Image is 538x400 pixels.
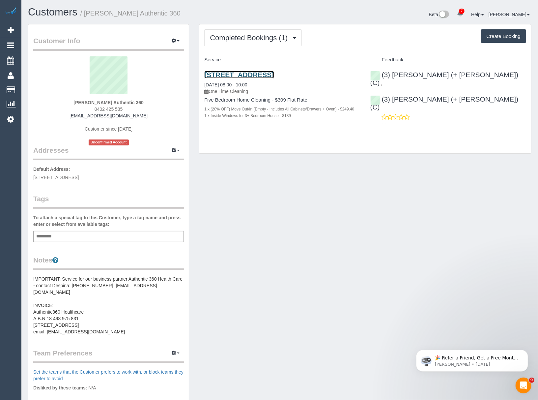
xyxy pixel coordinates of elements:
[204,113,291,118] small: 1 x Inside Windows for 3+ Bedroom House - $139
[381,81,382,86] span: ,
[370,95,519,111] a: (3) [PERSON_NAME] (+ [PERSON_NAME]) (C)
[33,214,184,228] label: To attach a special tag to this Customer, type a tag name and press enter or select from availabl...
[33,385,87,391] label: Disliked by these teams:
[370,71,519,86] a: (3) [PERSON_NAME] (+ [PERSON_NAME]) (C)
[382,120,526,127] p: ---
[33,194,184,209] legend: Tags
[429,12,449,17] a: Beta
[481,29,526,43] button: Create Booking
[88,385,96,390] span: N/A
[210,34,291,42] span: Completed Bookings (1)
[33,166,70,172] label: Default Address:
[33,255,184,270] legend: Notes
[406,336,538,382] iframe: Intercom notifications message
[33,36,184,51] legend: Customer Info
[204,107,354,111] small: 1 x (20% OFF) Move Out/In (Empty - Includes All Cabinets/Drawers + Oven) - $249.40
[454,7,467,21] a: 7
[89,139,129,145] span: Unconfirmed Account
[459,9,465,14] span: 7
[516,378,531,393] iframe: Intercom live chat
[489,12,530,17] a: [PERSON_NAME]
[70,113,148,118] a: [EMAIL_ADDRESS][DOMAIN_NAME]
[28,6,77,18] a: Customers
[471,12,484,17] a: Help
[204,57,360,63] h4: Service
[204,29,302,46] button: Completed Bookings (1)
[529,378,534,383] span: 9
[33,175,79,180] span: [STREET_ADDRESS]
[4,7,17,16] img: Automaid Logo
[33,276,184,335] pre: IMPORTANT: Service for our business partner Authentic 360 Health Care - contact Despina: [PHONE_N...
[438,11,449,19] img: New interface
[204,82,247,87] a: [DATE] 08:00 - 10:00
[85,126,132,132] span: Customer since [DATE]
[95,107,123,112] span: 0402 425 585
[204,88,360,95] p: One Time Cleaning
[204,97,360,103] h4: Five Bedroom Home Cleaning - $309 Flat Rate
[73,100,144,105] strong: [PERSON_NAME] Authentic 360
[80,10,181,17] small: / [PERSON_NAME] Authentic 360
[33,348,184,363] legend: Team Preferences
[370,57,526,63] h4: Feedback
[204,71,274,78] a: [STREET_ADDRESS]
[33,369,184,381] a: Set the teams that the Customer prefers to work with, or block teams they prefer to avoid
